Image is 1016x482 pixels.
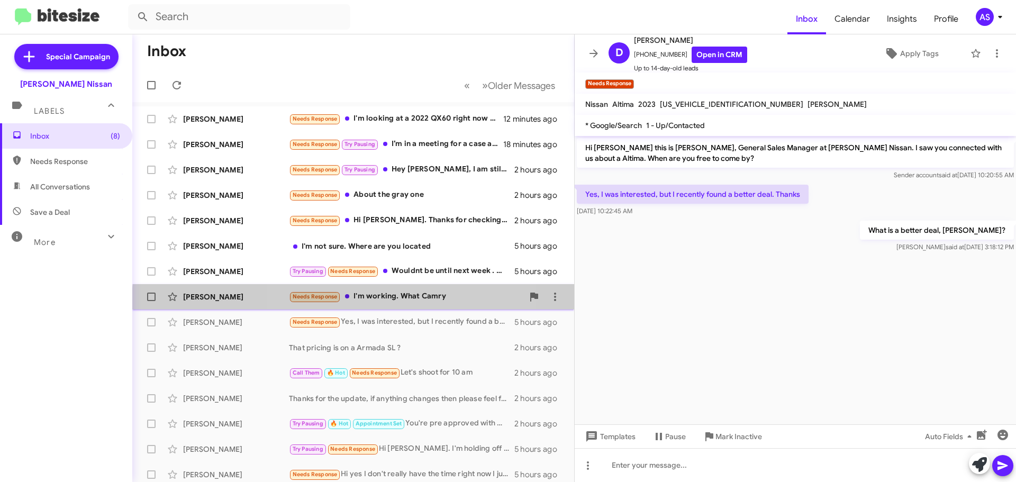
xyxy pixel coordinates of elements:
[660,99,803,109] span: [US_VEHICLE_IDENTIFICATION_NUMBER]
[514,342,566,353] div: 2 hours ago
[147,43,186,60] h1: Inbox
[585,79,634,89] small: Needs Response
[638,99,656,109] span: 2023
[289,468,514,480] div: Hi yes I don't really have the time right now I just want to get the best possible deal before go...
[293,319,338,325] span: Needs Response
[293,293,338,300] span: Needs Response
[900,44,939,63] span: Apply Tags
[577,185,809,204] p: Yes, I was interested, but I recently found a better deal. Thanks
[289,342,514,353] div: That pricing is on a Armada SL ?
[665,427,686,446] span: Pause
[514,317,566,328] div: 5 hours ago
[925,427,976,446] span: Auto Fields
[692,47,747,63] a: Open in CRM
[634,47,747,63] span: [PHONE_NUMBER]
[577,138,1014,168] p: Hi [PERSON_NAME] this is [PERSON_NAME], General Sales Manager at [PERSON_NAME] Nissan. I saw you ...
[946,243,964,251] span: said at
[289,443,514,455] div: Hi [PERSON_NAME]. I'm holding off on buying a car right now for personal reasons. I told [PERSON_...
[464,79,470,92] span: «
[34,106,65,116] span: Labels
[612,99,634,109] span: Altima
[878,4,926,34] a: Insights
[34,238,56,247] span: More
[293,192,338,198] span: Needs Response
[939,171,957,179] span: said at
[293,141,338,148] span: Needs Response
[183,419,289,429] div: [PERSON_NAME]
[787,4,826,34] span: Inbox
[183,292,289,302] div: [PERSON_NAME]
[514,469,566,480] div: 5 hours ago
[715,427,762,446] span: Mark Inactive
[976,8,994,26] div: AS
[917,427,984,446] button: Auto Fields
[293,471,338,478] span: Needs Response
[111,131,120,141] span: (8)
[894,171,1014,179] span: Sender account [DATE] 10:20:55 AM
[585,99,608,109] span: Nissan
[503,114,566,124] div: 12 minutes ago
[644,427,694,446] button: Pause
[293,217,338,224] span: Needs Response
[967,8,1004,26] button: AS
[344,141,375,148] span: Try Pausing
[183,266,289,277] div: [PERSON_NAME]
[514,368,566,378] div: 2 hours ago
[575,427,644,446] button: Templates
[293,268,323,275] span: Try Pausing
[330,420,348,427] span: 🔥 Hot
[183,165,289,175] div: [PERSON_NAME]
[896,243,1014,251] span: [PERSON_NAME] [DATE] 3:18:12 PM
[514,215,566,226] div: 2 hours ago
[482,79,488,92] span: »
[808,99,867,109] span: [PERSON_NAME]
[289,290,523,303] div: I'm working. What Camry
[128,4,350,30] input: Search
[183,393,289,404] div: [PERSON_NAME]
[183,114,289,124] div: [PERSON_NAME]
[293,445,323,452] span: Try Pausing
[926,4,967,34] a: Profile
[293,166,338,173] span: Needs Response
[289,367,514,379] div: Let's shoot for 10 am
[183,469,289,480] div: [PERSON_NAME]
[583,427,636,446] span: Templates
[330,445,375,452] span: Needs Response
[514,190,566,201] div: 2 hours ago
[476,75,561,96] button: Next
[356,420,402,427] span: Appointment Set
[20,79,112,89] div: [PERSON_NAME] Nissan
[14,44,119,69] a: Special Campaign
[826,4,878,34] a: Calendar
[634,63,747,74] span: Up to 14-day-old leads
[293,369,320,376] span: Call Them
[514,165,566,175] div: 2 hours ago
[183,241,289,251] div: [PERSON_NAME]
[30,207,70,217] span: Save a Deal
[183,139,289,150] div: [PERSON_NAME]
[634,34,747,47] span: [PERSON_NAME]
[488,80,555,92] span: Older Messages
[183,190,289,201] div: [PERSON_NAME]
[514,419,566,429] div: 2 hours ago
[860,221,1014,240] p: What is a better deal, [PERSON_NAME]?
[289,189,514,201] div: About the gray one
[514,241,566,251] div: 5 hours ago
[694,427,770,446] button: Mark Inactive
[857,44,965,63] button: Apply Tags
[289,241,514,251] div: I'm not sure. Where are you located
[46,51,110,62] span: Special Campaign
[514,393,566,404] div: 2 hours ago
[183,368,289,378] div: [PERSON_NAME]
[293,420,323,427] span: Try Pausing
[183,444,289,454] div: [PERSON_NAME]
[458,75,561,96] nav: Page navigation example
[352,369,397,376] span: Needs Response
[327,369,345,376] span: 🔥 Hot
[289,316,514,328] div: Yes, I was interested, but I recently found a better deal. Thanks
[330,268,375,275] span: Needs Response
[183,342,289,353] div: [PERSON_NAME]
